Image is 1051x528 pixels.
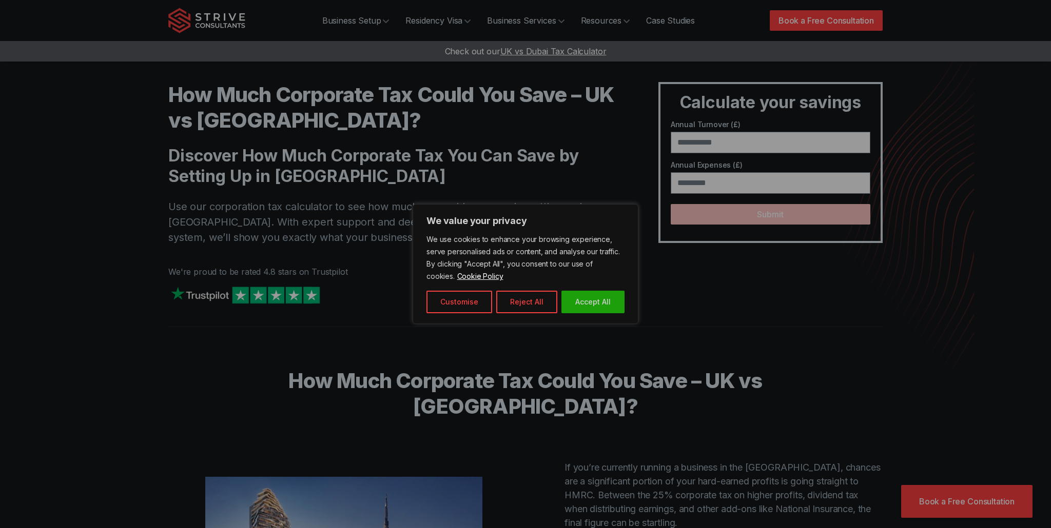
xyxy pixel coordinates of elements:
[496,291,557,313] button: Reject All
[457,271,504,281] a: Cookie Policy
[413,204,638,324] div: We value your privacy
[561,291,625,313] button: Accept All
[426,215,625,227] p: We value your privacy
[426,233,625,282] p: We use cookies to enhance your browsing experience, serve personalised ads or content, and analys...
[426,291,492,313] button: Customise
